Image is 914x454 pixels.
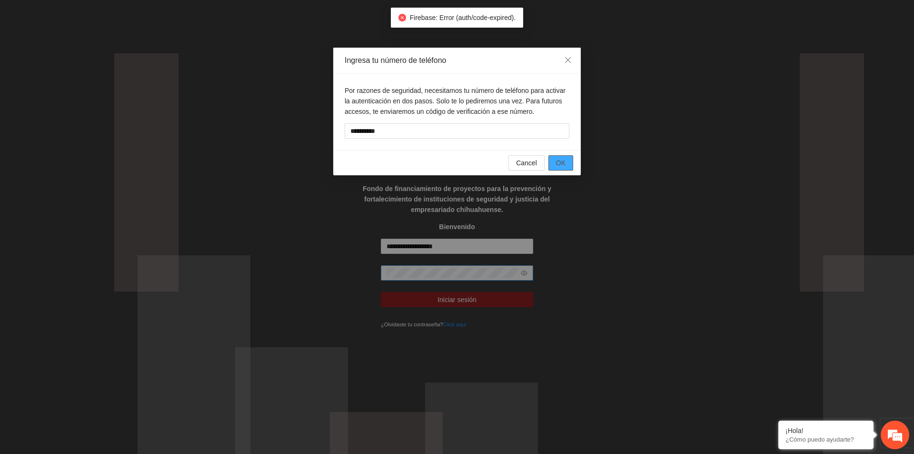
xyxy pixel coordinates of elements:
span: close-circle [398,14,406,21]
span: Firebase: Error (auth/code-expired). [410,14,516,21]
button: Close [555,48,581,73]
button: Cancel [508,155,545,171]
p: Por razones de seguridad, necesitamos tu número de teléfono para activar la autenticación en dos ... [345,85,569,117]
p: ¿Cómo puedo ayudarte? [785,436,866,443]
div: Minimizar ventana de chat en vivo [156,5,179,28]
span: close [564,56,572,64]
span: OK [556,158,566,168]
span: Cancel [516,158,537,168]
div: Ingresa tu número de teléfono [345,55,569,66]
div: Chatee con nosotros ahora [50,49,160,61]
span: Estamos en línea. [55,127,131,223]
div: ¡Hola! [785,427,866,434]
textarea: Escriba su mensaje y pulse “Intro” [5,260,181,293]
button: OK [548,155,573,171]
